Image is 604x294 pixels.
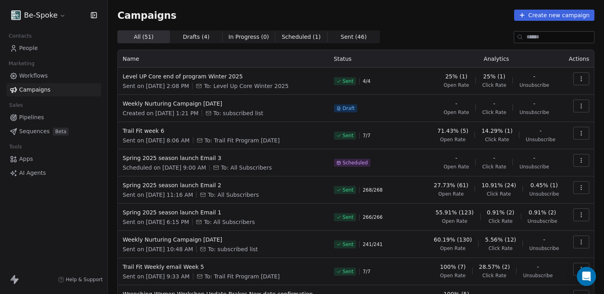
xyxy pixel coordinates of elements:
[455,154,457,162] span: -
[434,236,472,244] span: 60.19% (130)
[343,268,354,275] span: Sent
[123,218,189,226] span: Sent on [DATE] 6:15 PM
[530,181,558,189] span: 0.45% (1)
[6,83,101,96] a: Campaigns
[58,276,103,283] a: Help & Support
[19,44,38,52] span: People
[526,136,555,143] span: Unsubscribe
[489,218,513,224] span: Click Rate
[213,109,263,117] span: To: subscribed list
[123,154,324,162] span: Spring 2025 season launch Email 3
[435,208,473,216] span: 55.91% (123)
[442,218,467,224] span: Open Rate
[481,127,513,135] span: 14.29% (1)
[123,263,324,271] span: Trail Fit Weekly email Week 5
[343,160,368,166] span: Scheduled
[577,267,596,286] div: Open Intercom Messenger
[123,72,324,80] span: Level UP Core end of program Winter 2025
[363,268,370,275] span: 7 / 7
[6,99,26,111] span: Sales
[455,100,457,108] span: -
[123,109,199,117] span: Created on [DATE] 1:21 PM
[282,33,321,41] span: Scheduled ( 1 )
[540,127,542,135] span: -
[482,272,506,279] span: Click Rate
[19,127,50,136] span: Sequences
[343,105,355,112] span: Draft
[514,10,594,21] button: Create new campaign
[440,263,465,271] span: 100% (7)
[429,50,564,68] th: Analytics
[19,86,50,94] span: Campaigns
[363,187,383,193] span: 268 / 268
[118,50,329,68] th: Name
[564,50,594,68] th: Actions
[533,72,535,80] span: -
[444,164,469,170] span: Open Rate
[440,136,466,143] span: Open Rate
[483,72,505,80] span: 25% (1)
[363,214,383,220] span: 266 / 266
[434,181,469,189] span: 27.73% (61)
[528,208,556,216] span: 0.91% (2)
[363,132,370,139] span: 7 / 7
[123,208,324,216] span: Spring 2025 season launch Email 1
[341,33,367,41] span: Sent ( 46 )
[481,181,516,189] span: 10.91% (24)
[123,236,324,244] span: Weekly Nurturing Campaign [DATE]
[5,30,35,42] span: Contacts
[205,136,280,144] span: To: Trail Fit Program July 2025
[183,33,210,41] span: Drafts ( 4 )
[123,82,189,90] span: Sent on [DATE] 2:08 PM
[6,111,101,124] a: Pipelines
[123,245,193,253] span: Sent on [DATE] 10:48 AM
[519,109,549,116] span: Unsubscribe
[123,272,190,280] span: Sent on [DATE] 9:33 AM
[343,78,354,84] span: Sent
[533,100,535,108] span: -
[6,141,25,153] span: Tools
[489,245,513,252] span: Click Rate
[444,82,469,88] span: Open Rate
[343,132,354,139] span: Sent
[343,214,354,220] span: Sent
[479,263,510,271] span: 28.57% (2)
[528,218,557,224] span: Unsubscribe
[543,236,545,244] span: -
[19,72,48,80] span: Workflows
[6,42,101,55] a: People
[11,10,21,20] img: Facebook%20profile%20picture.png
[493,154,495,162] span: -
[53,128,69,136] span: Beta
[444,109,469,116] span: Open Rate
[533,154,535,162] span: -
[537,263,539,271] span: -
[6,69,101,82] a: Workflows
[363,241,383,248] span: 241 / 241
[363,78,370,84] span: 4 / 4
[519,164,549,170] span: Unsubscribe
[123,164,206,172] span: Scheduled on [DATE] 9:00 AM
[529,245,559,252] span: Unsubscribe
[482,164,506,170] span: Click Rate
[228,33,269,41] span: In Progress ( 0 )
[205,272,280,280] span: To: Trail Fit Program July 2025
[438,191,464,197] span: Open Rate
[519,82,549,88] span: Unsubscribe
[19,155,33,163] span: Apps
[6,152,101,166] a: Apps
[437,127,469,135] span: 71.43% (5)
[6,166,101,180] a: AI Agents
[123,136,190,144] span: Sent on [DATE] 8:06 AM
[10,8,68,22] button: Be-Spoke
[485,136,509,143] span: Click Rate
[487,191,511,197] span: Click Rate
[529,191,559,197] span: Unsubscribe
[329,50,429,68] th: Status
[123,181,324,189] span: Spring 2025 season launch Email 2
[117,10,177,21] span: Campaigns
[343,241,354,248] span: Sent
[208,245,258,253] span: To: subscribed list
[445,72,467,80] span: 25% (1)
[19,113,44,122] span: Pipelines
